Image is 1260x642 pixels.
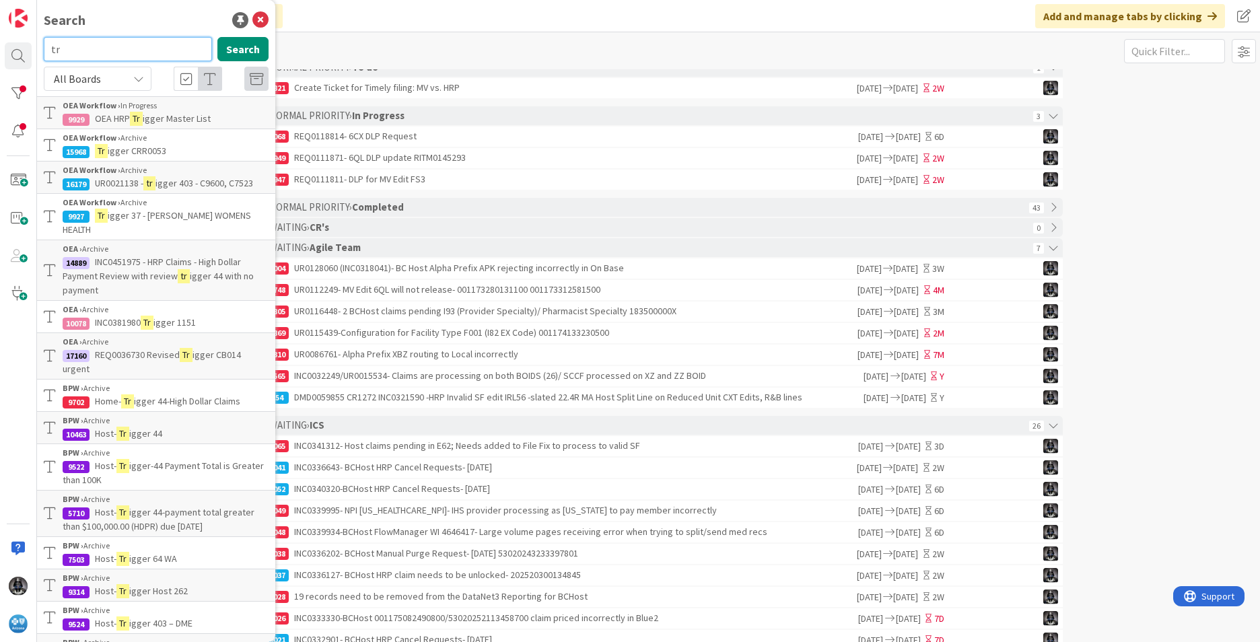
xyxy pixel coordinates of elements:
[262,522,857,542] div: INC0339934-BCHost FlowManager WI 4646417- Large volume pages receiving error when trying to split...
[310,241,361,254] b: Agile Team
[28,2,61,18] span: Support
[1043,568,1058,583] img: KG
[235,301,1063,322] a: 18805UR0116448- 2 BCHost claims pending I93 (Provider Specialty)/ Pharmacist Specialty 183500000X...
[63,447,269,459] div: Archive
[1043,151,1058,166] img: KG
[934,483,944,497] div: 6D
[310,419,324,431] b: ICS
[855,262,882,276] span: [DATE]
[63,164,269,176] div: Archive
[37,161,275,194] a: OEA Workflow ›Archive16179UR0021138 -trigger 403 - C9600, C7523
[63,114,90,126] div: 9929
[235,608,1063,629] a: 19026INC0333330-BCHost 001175082490800/53020252113458700 claim priced incorrectly in Blue2[DATE][...
[143,112,211,124] span: igger Master List
[262,323,855,343] div: UR0115439-Configuration for Facility Type F001 (I82 EX Code) 001174133230500
[153,316,196,328] span: igger 1151
[893,547,920,561] span: [DATE]
[63,165,120,175] b: OEA Workflow ›
[95,209,108,223] mark: Tr
[9,577,28,596] img: KG
[63,243,269,255] div: Archive
[262,280,855,300] div: UR0112249- MV Edit 6QL will not release- 001173280131100 001173312581500
[262,78,855,98] div: Create Ticket for Timely filing: MV vs. HRP
[262,565,855,585] div: INC0336127- BCHost HRP claim needs to be unlocked- 202520300134845
[894,326,921,341] span: [DATE]
[262,170,855,190] div: REQ0111811- DLP for MV Edit FS3
[95,177,143,189] span: UR0021138 -
[893,461,920,475] span: [DATE]
[95,316,141,328] span: INC0381980
[130,112,143,126] mark: Tr
[932,547,944,561] div: 2W
[896,130,923,144] span: [DATE]
[44,37,212,61] input: Search for title...
[1043,347,1058,362] img: KG
[116,459,129,473] mark: Tr
[1043,283,1058,297] img: KG
[9,614,28,633] img: avatar
[63,493,269,505] div: Archive
[155,177,253,189] span: igger 403 - C9600, C7523
[265,198,1025,217] div: › NORMAL PRIORITY ›
[63,133,120,143] b: OEA Workflow ›
[63,494,83,504] b: BPW ›
[235,366,1063,386] a: 16565INC0032249/UR0015534- Claims are processing on both BOIDS (26)/ SCCF processed on XZ and ZZ ...
[857,483,884,497] span: [DATE]
[37,332,275,380] a: OEA ›Archive17160REQ0036730 RevisedTrigger CB014 urgent
[63,448,83,458] b: BPW ›
[893,173,920,187] span: [DATE]
[262,608,857,629] div: INC0333330-BCHost 001175082490800/53020252113458700 claim priced incorrectly in Blue2
[855,547,882,561] span: [DATE]
[37,129,275,161] a: OEA Workflow ›Archive15968Trigger CRR0053
[63,554,90,566] div: 7503
[37,194,275,240] a: OEA Workflow ›Archive9927Trigger 37 - [PERSON_NAME] WOMENS HEALTH
[235,258,1063,279] a: 19004UR0128060 (INC0318041)- BC Host Alpha Prefix APK rejecting incorrectly in On Base[DATE][DATE...
[894,283,921,297] span: [DATE]
[1033,111,1044,122] span: 3
[1043,172,1058,187] img: KG
[235,501,1063,521] a: 19049INC0339995- NPI [US_HEALTHCARE_NPI]- IHS provider processing as [US_STATE] to pay member inc...
[63,132,269,144] div: Archive
[855,81,882,96] span: [DATE]
[894,348,921,362] span: [DATE]
[235,436,1063,456] a: 19065INC0341312- Host claims pending in E62; Needs added to File Fix to process to valid SF[DATE]...
[37,96,275,129] a: OEA Workflow ›In Progress9929OEA HRPTrigger Master List
[855,569,882,583] span: [DATE]
[932,461,944,475] div: 2W
[940,391,944,405] div: Y
[63,256,241,282] span: INC0451975 - HRP Claims - High Dollar Payment Review with review
[857,526,884,540] span: [DATE]
[63,415,83,425] b: BPW ›
[95,552,116,565] span: Host-
[235,127,1063,147] a: 19068REQ0118814- 6CX DLP Request[DATE][DATE]6DKG
[893,262,920,276] span: [DATE]
[178,269,190,283] mark: tr
[1043,503,1058,518] img: KG
[855,305,882,319] span: [DATE]
[63,350,90,362] div: 17160
[63,100,269,112] div: In Progress
[893,81,920,96] span: [DATE]
[63,507,90,520] div: 5710
[265,218,1029,237] div: › WAITING ›
[932,151,944,166] div: 2W
[262,301,855,322] div: UR0116448- 2 BCHost claims pending I93 (Provider Specialty)/ Pharmacist Specialty 183500000X
[95,112,130,124] span: OEA HRP
[63,605,83,615] b: BPW ›
[95,427,116,439] span: Host-
[54,72,101,85] span: All Boards
[1043,525,1058,540] img: KG
[1035,4,1225,28] div: Add and manage tabs by clicking
[37,240,275,301] a: OEA ›Archive14889INC0451975 - HRP Claims - High Dollar Payment Review with reviewtrigger 44 with ...
[63,383,83,393] b: BPW ›
[37,301,275,332] a: OEA ›Archive10078INC0381980Trigger 1151
[63,336,82,347] b: OEA ›
[129,552,177,565] span: igger 64 WA
[63,618,90,631] div: 9524
[932,569,944,583] div: 2W
[217,37,269,61] button: Search
[63,318,90,330] div: 10078
[932,590,944,604] div: 2W
[262,544,855,564] div: INC0336202- BCHost Manual Purge Request- [DATE] 53020243233397801
[95,506,116,518] span: Host-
